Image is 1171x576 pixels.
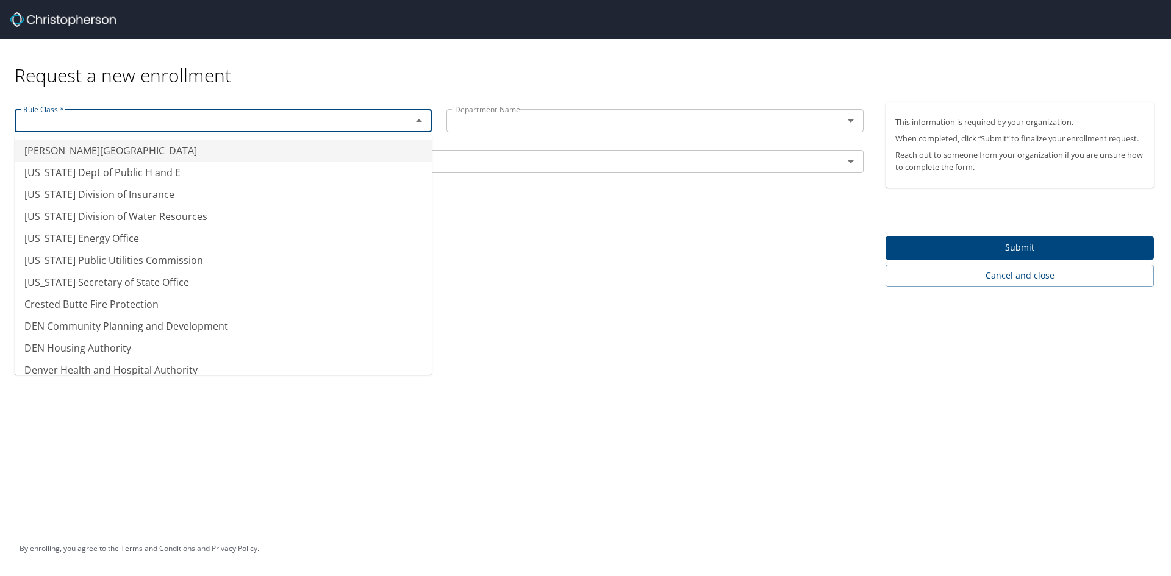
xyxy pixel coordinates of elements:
[15,337,432,359] li: DEN Housing Authority
[15,271,432,293] li: [US_STATE] Secretary of State Office
[212,543,257,553] a: Privacy Policy
[15,249,432,271] li: [US_STATE] Public Utilities Commission
[895,268,1144,283] span: Cancel and close
[842,153,859,170] button: Open
[895,116,1144,128] p: This information is required by your organization.
[895,240,1144,255] span: Submit
[20,533,259,564] div: By enrolling, you agree to the and .
[886,236,1154,260] button: Submit
[15,162,432,183] li: [US_STATE] Dept of Public H and E
[15,140,432,162] li: [PERSON_NAME][GEOGRAPHIC_DATA]
[886,265,1154,287] button: Cancel and close
[15,39,1164,87] div: Request a new enrollment
[15,183,432,205] li: [US_STATE] Division of Insurance
[15,205,432,227] li: [US_STATE] Division of Water Resources
[15,359,432,381] li: Denver Health and Hospital Authority
[15,227,432,249] li: [US_STATE] Energy Office
[895,149,1144,172] p: Reach out to someone from your organization if you are unsure how to complete the form.
[15,315,432,337] li: DEN Community Planning and Development
[10,12,116,27] img: cbt logo
[410,112,428,129] button: Close
[15,293,432,315] li: Crested Butte Fire Protection
[895,133,1144,144] p: When completed, click “Submit” to finalize your enrollment request.
[121,543,195,553] a: Terms and Conditions
[842,112,859,129] button: Open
